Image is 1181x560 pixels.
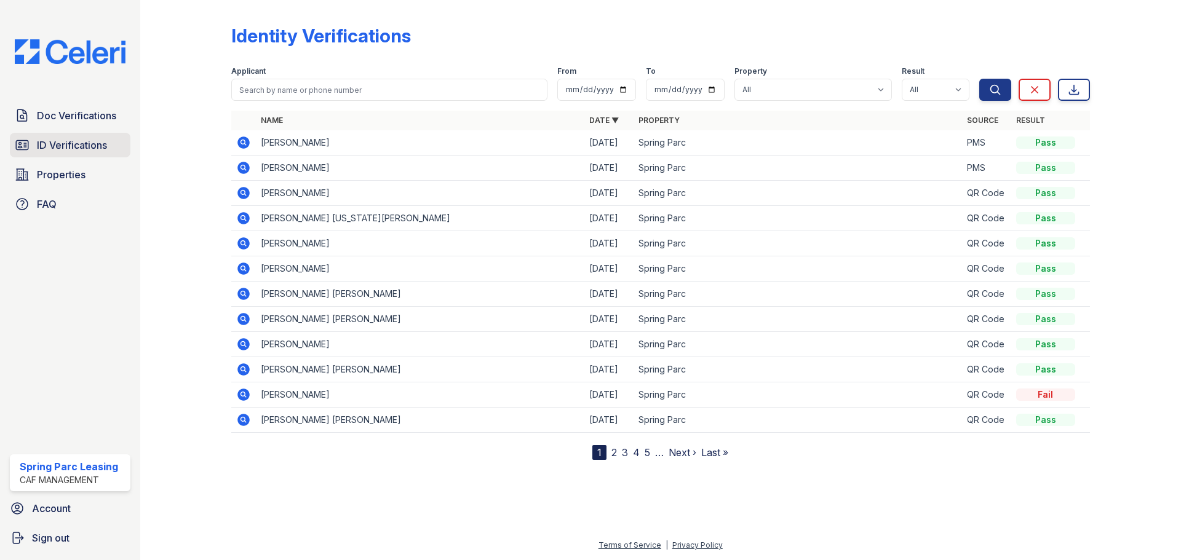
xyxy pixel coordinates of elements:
[655,445,664,460] span: …
[962,181,1011,206] td: QR Code
[584,181,634,206] td: [DATE]
[231,66,266,76] label: Applicant
[962,357,1011,382] td: QR Code
[962,206,1011,231] td: QR Code
[1016,262,1075,275] div: Pass
[256,206,584,231] td: [PERSON_NAME] [US_STATE][PERSON_NAME]
[962,130,1011,156] td: PMS
[256,382,584,408] td: [PERSON_NAME]
[256,282,584,307] td: [PERSON_NAME] [PERSON_NAME]
[32,530,70,545] span: Sign out
[1016,237,1075,250] div: Pass
[1016,414,1075,426] div: Pass
[584,307,634,332] td: [DATE]
[634,231,962,256] td: Spring Parc
[584,130,634,156] td: [DATE]
[10,103,130,128] a: Doc Verifications
[962,256,1011,282] td: QR Code
[1016,212,1075,224] div: Pass
[646,66,656,76] label: To
[1016,136,1075,149] div: Pass
[584,231,634,256] td: [DATE]
[1016,388,1075,401] div: Fail
[1016,116,1045,125] a: Result
[634,156,962,181] td: Spring Parc
[584,206,634,231] td: [DATE]
[622,446,628,459] a: 3
[962,282,1011,307] td: QR Code
[962,408,1011,433] td: QR Code
[645,446,650,459] a: 5
[669,446,696,459] a: Next ›
[634,206,962,231] td: Spring Parc
[5,496,135,521] a: Account
[584,382,634,408] td: [DATE]
[557,66,576,76] label: From
[1016,187,1075,199] div: Pass
[584,357,634,382] td: [DATE]
[256,231,584,256] td: [PERSON_NAME]
[634,282,962,307] td: Spring Parc
[634,357,962,382] td: Spring Parc
[962,332,1011,357] td: QR Code
[1016,363,1075,376] div: Pass
[634,181,962,206] td: Spring Parc
[37,108,116,123] span: Doc Verifications
[256,332,584,357] td: [PERSON_NAME]
[634,382,962,408] td: Spring Parc
[10,133,130,157] a: ID Verifications
[1016,313,1075,325] div: Pass
[611,446,617,459] a: 2
[666,540,668,550] div: |
[962,382,1011,408] td: QR Code
[584,332,634,357] td: [DATE]
[1016,288,1075,300] div: Pass
[638,116,680,125] a: Property
[1016,338,1075,350] div: Pass
[634,408,962,433] td: Spring Parc
[598,540,661,550] a: Terms of Service
[584,408,634,433] td: [DATE]
[20,459,118,474] div: Spring Parc Leasing
[231,25,411,47] div: Identity Verifications
[256,130,584,156] td: [PERSON_NAME]
[634,307,962,332] td: Spring Parc
[584,256,634,282] td: [DATE]
[633,446,640,459] a: 4
[256,156,584,181] td: [PERSON_NAME]
[634,332,962,357] td: Spring Parc
[32,501,71,516] span: Account
[5,526,135,550] a: Sign out
[592,445,606,460] div: 1
[902,66,925,76] label: Result
[5,39,135,64] img: CE_Logo_Blue-a8612792a0a2168367f1c8372b55b34899dd931a85d93a1a3d3e32e68fde9ad4.png
[962,231,1011,256] td: QR Code
[634,256,962,282] td: Spring Parc
[37,138,107,152] span: ID Verifications
[962,156,1011,181] td: PMS
[37,197,57,211] span: FAQ
[589,116,619,125] a: Date ▼
[967,116,998,125] a: Source
[256,256,584,282] td: [PERSON_NAME]
[256,181,584,206] td: [PERSON_NAME]
[584,282,634,307] td: [DATE]
[1016,162,1075,174] div: Pass
[37,167,85,182] span: Properties
[962,307,1011,332] td: QR Code
[701,446,728,459] a: Last »
[10,162,130,187] a: Properties
[20,474,118,486] div: CAF Management
[261,116,283,125] a: Name
[256,357,584,382] td: [PERSON_NAME] [PERSON_NAME]
[672,540,723,550] a: Privacy Policy
[256,307,584,332] td: [PERSON_NAME] [PERSON_NAME]
[231,79,547,101] input: Search by name or phone number
[256,408,584,433] td: [PERSON_NAME] [PERSON_NAME]
[634,130,962,156] td: Spring Parc
[10,192,130,216] a: FAQ
[734,66,767,76] label: Property
[584,156,634,181] td: [DATE]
